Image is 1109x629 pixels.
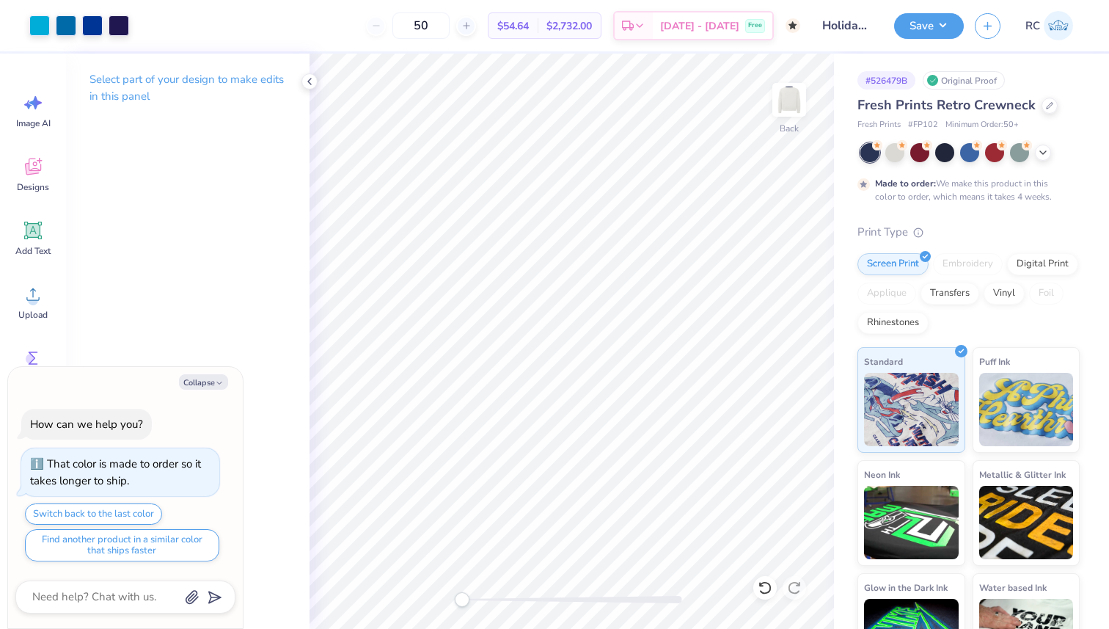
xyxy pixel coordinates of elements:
span: Designs [17,181,49,193]
span: Fresh Prints [857,119,901,131]
span: Metallic & Glitter Ink [979,467,1066,482]
div: # 526479B [857,71,915,90]
span: Fresh Prints Retro Crewneck [857,96,1036,114]
span: Add Text [15,245,51,257]
img: Puff Ink [979,373,1074,446]
div: Embroidery [933,253,1003,275]
button: Find another product in a similar color that ships faster [25,529,219,561]
div: Foil [1029,283,1064,305]
div: Accessibility label [455,592,469,607]
div: How can we help you? [30,417,143,432]
button: Collapse [179,374,228,390]
img: Metallic & Glitter Ink [979,486,1074,559]
span: Glow in the Dark Ink [864,580,948,595]
span: Image AI [16,117,51,129]
button: Switch back to the last color [25,503,162,525]
span: Neon Ink [864,467,900,482]
div: Print Type [857,224,1080,241]
input: – – [392,12,450,39]
button: Save [894,13,964,39]
p: Select part of your design to make edits in this panel [89,71,286,105]
span: Free [748,21,762,31]
div: We make this product in this color to order, which means it takes 4 weeks. [875,177,1055,203]
div: Transfers [920,283,979,305]
span: $54.64 [497,18,529,34]
input: Untitled Design [811,11,883,40]
span: Minimum Order: 50 + [945,119,1019,131]
span: Puff Ink [979,354,1010,369]
span: [DATE] - [DATE] [660,18,739,34]
img: Rohan Chaurasia [1044,11,1073,40]
div: That color is made to order so it takes longer to ship. [30,457,201,488]
div: Digital Print [1007,253,1078,275]
img: Standard [864,373,959,446]
span: $2,732.00 [546,18,592,34]
span: Standard [864,354,903,369]
div: Applique [857,283,916,305]
div: Rhinestones [857,312,929,334]
img: Neon Ink [864,486,959,559]
div: Screen Print [857,253,929,275]
span: # FP102 [908,119,938,131]
div: Original Proof [923,71,1005,90]
img: Back [775,85,804,114]
span: Water based Ink [979,580,1047,595]
div: Vinyl [984,283,1025,305]
a: RC [1019,11,1080,40]
div: Back [780,122,799,135]
span: Upload [18,309,48,321]
span: RC [1025,18,1040,34]
strong: Made to order: [875,178,936,189]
